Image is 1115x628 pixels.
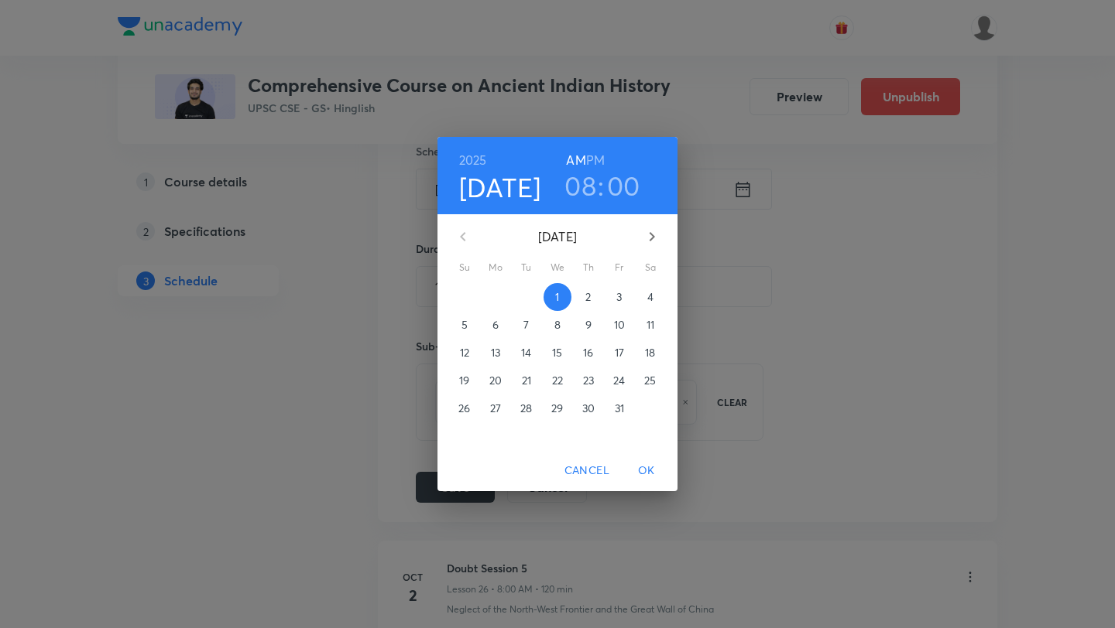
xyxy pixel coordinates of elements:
button: 31 [606,394,633,422]
button: 14 [513,339,540,367]
button: 4 [636,283,664,311]
button: 17 [606,339,633,367]
button: 15 [544,339,571,367]
button: 23 [575,367,602,394]
button: 12 [451,339,479,367]
p: 13 [491,345,500,360]
p: 28 [520,401,532,416]
button: 3 [606,283,633,311]
button: 27 [482,394,509,422]
span: Tu [513,260,540,275]
button: 7 [513,311,540,339]
button: 1 [544,283,571,311]
p: 11 [647,317,654,333]
button: 5 [451,311,479,339]
button: 26 [451,394,479,422]
button: 2 [575,283,602,311]
button: [DATE] [459,171,541,203]
button: 20 [482,367,509,394]
span: OK [628,461,665,480]
span: Cancel [564,461,609,480]
p: 26 [458,401,470,416]
button: 24 [606,367,633,394]
button: 21 [513,367,540,394]
button: 25 [636,367,664,394]
p: 23 [583,373,594,388]
p: 2 [585,289,591,305]
p: 16 [583,345,593,360]
p: 9 [585,317,592,333]
button: 18 [636,339,664,367]
p: 17 [615,345,624,360]
p: 24 [613,373,625,388]
p: 21 [522,373,531,388]
button: 10 [606,311,633,339]
button: 2025 [459,149,487,171]
p: 14 [521,345,531,360]
p: 3 [616,289,622,305]
p: 15 [552,345,562,360]
button: 11 [636,311,664,339]
p: 29 [551,401,563,416]
button: 9 [575,311,602,339]
span: Fr [606,260,633,275]
p: 30 [582,401,595,416]
span: We [544,260,571,275]
p: 5 [461,317,468,333]
p: [DATE] [482,227,633,246]
p: 20 [489,373,502,388]
span: Su [451,260,479,275]
button: 08 [564,169,596,202]
p: 31 [615,401,624,416]
p: 8 [554,317,561,333]
span: Mo [482,260,509,275]
p: 18 [645,345,655,360]
h3: : [598,169,604,202]
p: 1 [555,289,559,305]
button: PM [586,149,605,171]
span: Th [575,260,602,275]
p: 19 [459,373,469,388]
button: 6 [482,311,509,339]
button: OK [622,456,671,485]
p: 10 [614,317,625,333]
p: 7 [523,317,529,333]
p: 25 [644,373,656,388]
button: Cancel [558,456,616,485]
button: 29 [544,394,571,422]
button: 16 [575,339,602,367]
p: 22 [552,373,563,388]
span: Sa [636,260,664,275]
p: 6 [492,317,499,333]
button: 13 [482,339,509,367]
p: 27 [490,401,501,416]
button: 00 [607,169,640,202]
button: AM [566,149,585,171]
button: 19 [451,367,479,394]
button: 30 [575,394,602,422]
button: 8 [544,311,571,339]
p: 4 [647,289,654,305]
p: 12 [460,345,469,360]
button: 28 [513,394,540,422]
button: 22 [544,367,571,394]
